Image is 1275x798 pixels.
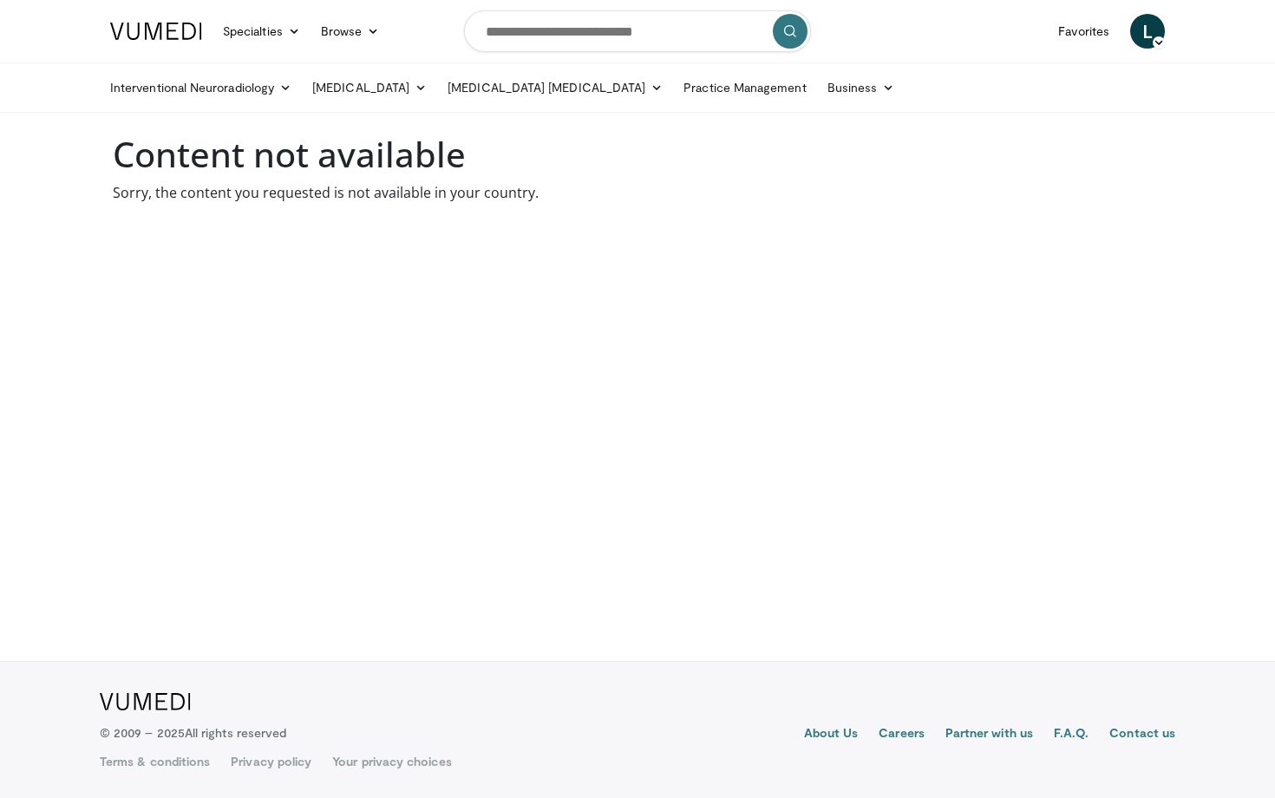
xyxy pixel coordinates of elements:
[1130,14,1165,49] a: L
[185,725,286,740] span: All rights reserved
[817,70,906,105] a: Business
[110,23,202,40] img: VuMedi Logo
[212,14,311,49] a: Specialties
[113,134,1162,175] h1: Content not available
[302,70,437,105] a: [MEDICAL_DATA]
[100,753,210,770] a: Terms & conditions
[945,724,1033,745] a: Partner with us
[879,724,925,745] a: Careers
[332,753,451,770] a: Your privacy choices
[113,182,1162,203] p: Sorry, the content you requested is not available in your country.
[311,14,390,49] a: Browse
[100,693,191,710] img: VuMedi Logo
[1109,724,1175,745] a: Contact us
[804,724,859,745] a: About Us
[673,70,816,105] a: Practice Management
[1048,14,1120,49] a: Favorites
[437,70,673,105] a: [MEDICAL_DATA] [MEDICAL_DATA]
[100,70,302,105] a: Interventional Neuroradiology
[231,753,311,770] a: Privacy policy
[1054,724,1089,745] a: F.A.Q.
[464,10,811,52] input: Search topics, interventions
[100,724,286,742] p: © 2009 – 2025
